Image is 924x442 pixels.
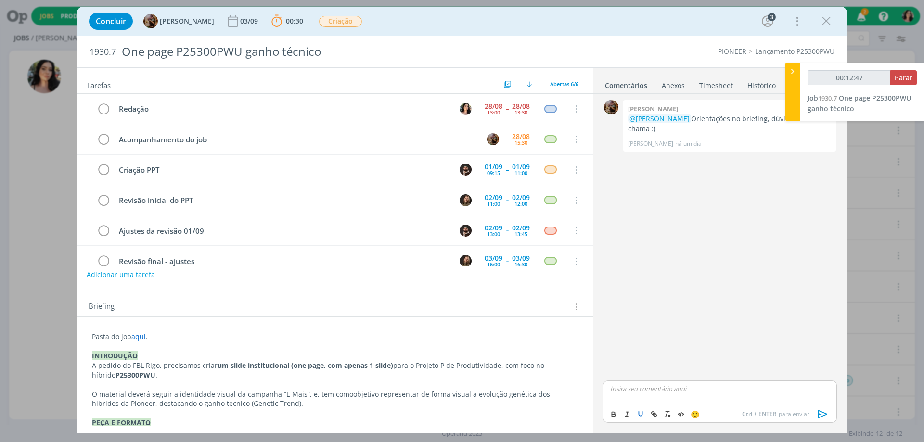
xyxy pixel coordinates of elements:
div: Ajustes da revisão 01/09 [115,225,450,237]
div: 16:00 [487,262,500,267]
div: 13:00 [487,110,500,115]
span: . [155,370,157,379]
button: 00:30 [269,13,306,29]
div: dialog [77,7,847,433]
button: 3 [760,13,775,29]
a: aqui [131,332,146,341]
img: J [460,194,472,206]
span: -- [506,105,509,112]
span: [PERSON_NAME] [160,18,214,25]
span: 1930.7 [90,47,116,57]
div: 01/09 [485,164,502,170]
button: J [458,254,473,268]
span: Criação [319,16,362,27]
div: 3 [768,13,776,21]
span: One page P25300PWU ganho técnico [808,93,911,113]
button: Parar [890,70,917,85]
img: D [460,164,472,176]
div: 02/09 [512,225,530,231]
div: Redação [115,103,450,115]
div: 11:00 [487,201,500,206]
div: 02/09 [485,225,502,231]
div: Acompanhamento do job [115,134,478,146]
button: A [486,132,500,146]
button: J [458,193,473,207]
a: Histórico [747,76,776,90]
div: Anexos [662,81,685,90]
img: A [143,14,158,28]
button: Adicionar uma tarefa [86,266,155,283]
span: para o Projeto P de Produtividade, com foco no híbrido [92,361,546,379]
strong: um slide institucional [218,361,289,370]
img: A [604,100,618,114]
div: 13:45 [514,231,527,237]
img: A [487,133,499,145]
span: -- [506,258,509,265]
div: 03/09 [512,255,530,262]
div: 09:15 [487,170,500,176]
span: Abertas 6/6 [550,80,578,88]
span: -- [506,166,509,173]
span: O material deverá seguir a identidade visual da campanha “É Mais”, e, tem como [92,390,353,399]
span: Parar [895,73,912,82]
strong: (one page, com apenas 1 slide) [291,361,393,370]
p: A pedido do FBL Rigo, precisamos criar [92,361,578,380]
button: T [458,101,473,116]
span: -- [506,197,509,203]
div: 28/08 [485,103,502,110]
b: [PERSON_NAME] [628,104,678,113]
button: D [458,223,473,238]
span: 1930.7 [818,94,837,102]
span: Briefing [89,301,115,313]
img: T [460,103,472,115]
div: 11:00 [514,170,527,176]
a: Timesheet [699,76,733,90]
span: 🙂 [691,409,700,419]
div: 01/09 [512,164,530,170]
strong: INTRODUÇÃO [92,351,138,360]
p: Orientações no briefing, dúvidas me chama :) [628,114,831,134]
a: Lançamento P25300PWU [755,47,834,56]
span: 00:30 [286,16,303,25]
div: 28/08 [512,103,530,110]
div: 03/09 [485,255,502,262]
button: Concluir [89,13,133,30]
div: 02/09 [512,194,530,201]
div: 03/09 [240,18,260,25]
img: J [460,255,472,267]
a: Job1930.7One page P25300PWU ganho técnico [808,93,911,113]
span: Concluir [96,17,126,25]
div: 28/08 [512,133,530,140]
div: 13:30 [514,110,527,115]
span: -- [506,227,509,234]
div: 15:30 [514,140,527,145]
a: PIONEER [718,47,746,56]
button: Criação [319,15,362,27]
div: 13:00 [487,231,500,237]
p: [PERSON_NAME] [628,139,673,148]
div: Revisão final - ajustes [115,255,450,267]
div: Criação PPT [115,164,450,176]
strong: PEÇA E FORMATO [92,418,151,427]
img: arrow-down.svg [526,81,532,87]
div: Revisão inicial do PPT [115,194,450,206]
div: 12:00 [514,201,527,206]
div: 02/09 [485,194,502,201]
img: D [460,225,472,237]
p: Pasta do job . [92,332,578,341]
span: Tarefas [87,78,111,90]
div: 16:30 [514,262,527,267]
button: D [458,163,473,177]
div: One page P25300PWU ganho técnico [118,40,520,63]
span: há um dia [675,139,702,148]
button: 🙂 [688,408,702,420]
strong: P25300PWU [115,370,155,379]
span: para enviar [742,410,809,418]
p: objetivo representar de forma visual a evolução genética dos híbridos da Pioneer, destacando o ga... [92,390,578,409]
a: Comentários [604,76,648,90]
button: A[PERSON_NAME] [143,14,214,28]
span: @[PERSON_NAME] [629,114,690,123]
span: Ctrl + ENTER [742,410,779,418]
